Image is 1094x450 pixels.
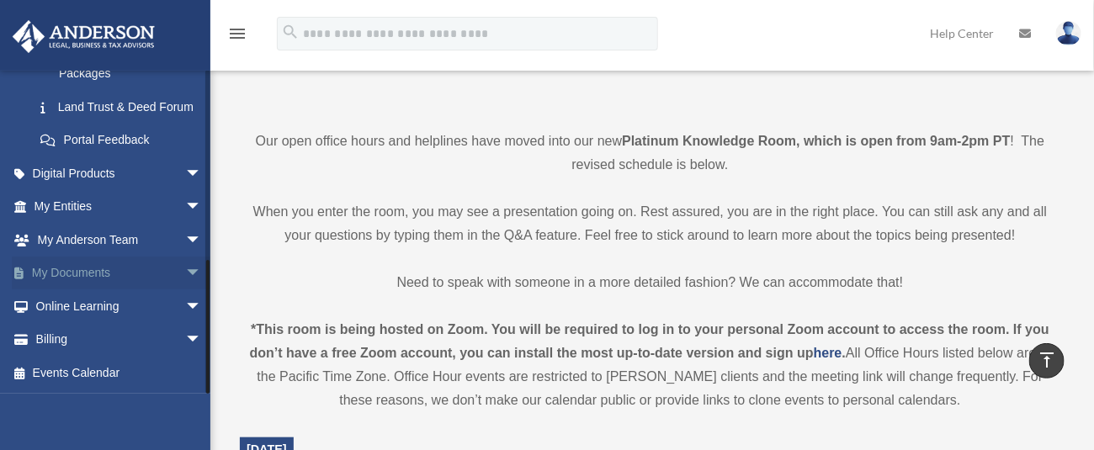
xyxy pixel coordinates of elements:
[1056,21,1081,45] img: User Pic
[240,271,1060,294] p: Need to speak with someone in a more detailed fashion? We can accommodate that!
[185,156,219,191] span: arrow_drop_down
[622,134,1010,148] strong: Platinum Knowledge Room, which is open from 9am-2pm PT
[1029,343,1065,379] a: vertical_align_top
[227,24,247,44] i: menu
[12,190,227,224] a: My Entitiesarrow_drop_down
[240,200,1060,247] p: When you enter the room, you may see a presentation going on. Rest assured, you are in the right ...
[12,156,227,190] a: Digital Productsarrow_drop_down
[240,318,1060,412] div: All Office Hours listed below are in the Pacific Time Zone. Office Hour events are restricted to ...
[12,257,227,290] a: My Documentsarrow_drop_down
[227,29,247,44] a: menu
[8,20,160,53] img: Anderson Advisors Platinum Portal
[240,130,1060,177] p: Our open office hours and helplines have moved into our new ! The revised schedule is below.
[281,23,300,41] i: search
[185,257,219,291] span: arrow_drop_down
[814,346,842,360] a: here
[185,190,219,225] span: arrow_drop_down
[185,223,219,257] span: arrow_drop_down
[1037,350,1057,370] i: vertical_align_top
[185,323,219,357] span: arrow_drop_down
[250,322,1049,360] strong: *This room is being hosted on Zoom. You will be required to log in to your personal Zoom account ...
[842,346,846,360] strong: .
[24,124,227,157] a: Portal Feedback
[185,289,219,324] span: arrow_drop_down
[12,323,227,357] a: Billingarrow_drop_down
[12,223,227,257] a: My Anderson Teamarrow_drop_down
[24,90,227,124] a: Land Trust & Deed Forum
[12,356,227,389] a: Events Calendar
[12,289,227,323] a: Online Learningarrow_drop_down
